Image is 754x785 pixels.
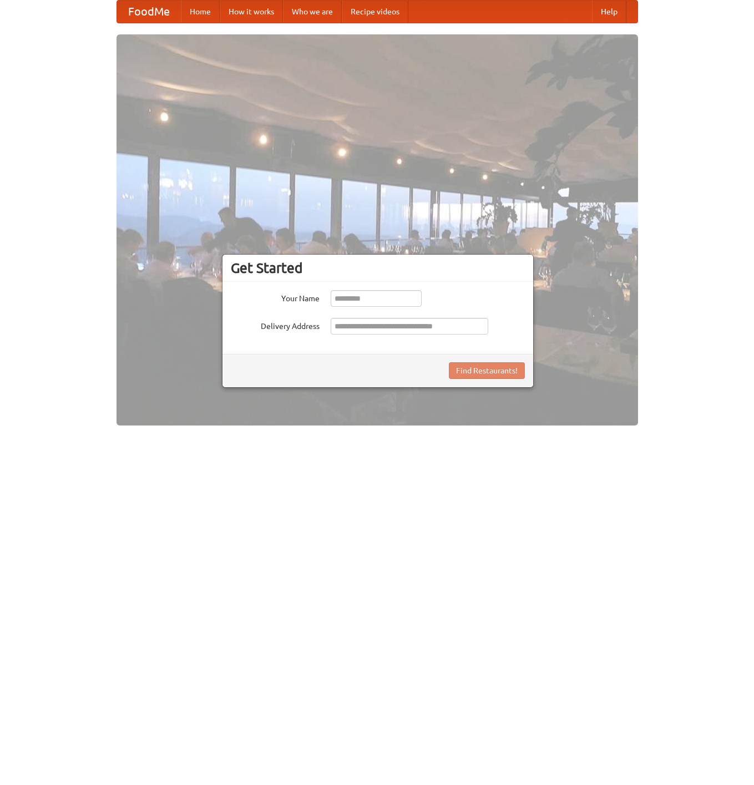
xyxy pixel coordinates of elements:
[231,290,320,304] label: Your Name
[449,362,525,379] button: Find Restaurants!
[220,1,283,23] a: How it works
[342,1,408,23] a: Recipe videos
[231,260,525,276] h3: Get Started
[231,318,320,332] label: Delivery Address
[592,1,626,23] a: Help
[283,1,342,23] a: Who we are
[181,1,220,23] a: Home
[117,1,181,23] a: FoodMe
